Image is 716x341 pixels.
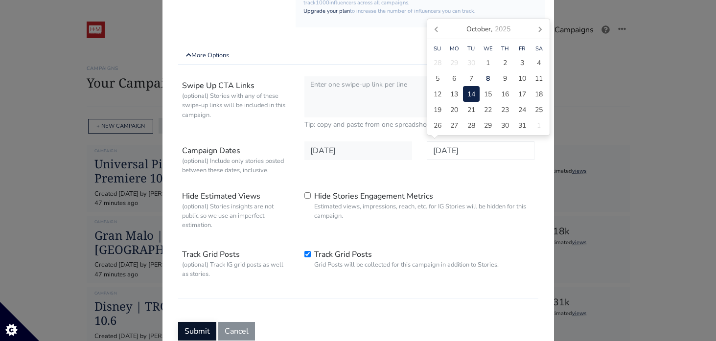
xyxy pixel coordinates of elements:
i: 2025 [495,24,510,34]
span: 1 [486,58,490,68]
span: 7 [469,73,473,84]
div: Mo [446,45,463,53]
div: Fr [513,45,531,53]
span: 31 [518,120,526,131]
div: We [480,45,497,53]
label: Hide Estimated Views [175,187,297,234]
span: 10 [518,73,526,84]
div: Th [497,45,514,53]
label: Track Grid Posts [175,245,297,282]
input: Date in YYYY-MM-DD format [427,141,534,160]
small: (optional) Stories insights are not public so we use an imperfect estimation. [182,202,290,230]
span: 28 [434,58,441,68]
span: 9 [503,73,507,84]
span: 26 [434,120,441,131]
input: Date in YYYY-MM-DD format [304,141,412,160]
span: 22 [484,105,492,115]
span: 14 [467,89,475,99]
span: 19 [434,105,441,115]
span: 21 [467,105,475,115]
span: 13 [450,89,458,99]
label: Track Grid Posts [314,249,499,270]
span: 24 [518,105,526,115]
button: Submit [178,322,216,341]
div: Tu [463,45,480,53]
span: 27 [450,120,458,131]
small: (optional) Include only stories posted between these dates, inclusive. [182,157,290,175]
span: 5 [436,73,439,84]
label: Campaign Dates [175,141,297,179]
p: to increase the number of influencers you can track. [303,7,538,16]
span: 25 [535,105,543,115]
small: Estimated views, impressions, reach, etc. for IG Stories will be hidden for this campaign. [314,202,534,221]
input: Track Grid PostsGrid Posts will be collected for this campaign in addition to Stories. [304,251,311,257]
a: More Options [178,47,538,65]
span: 16 [501,89,509,99]
span: 11 [535,73,543,84]
span: 4 [537,58,541,68]
span: 15 [484,89,492,99]
span: 30 [501,120,509,131]
div: October, [462,21,514,37]
small: (optional) Stories with any of these swipe-up links will be included in this campaign. [182,91,290,120]
small: Grid Posts will be collected for this campaign in addition to Stories. [314,260,499,270]
span: 3 [520,58,524,68]
input: Hide Stories Engagement MetricsEstimated views, impressions, reach, etc. for IG Stories will be h... [304,192,311,199]
label: Swipe Up CTA Links [175,76,297,130]
span: 30 [467,58,475,68]
span: 1 [537,120,541,131]
a: Upgrade your plan [303,7,350,15]
div: Sa [531,45,548,53]
span: 29 [450,58,458,68]
button: Cancel [218,322,255,341]
small: (optional) Track IG grid posts as well as stories. [182,260,290,279]
span: 6 [452,73,456,84]
span: 12 [434,89,441,99]
span: 20 [450,105,458,115]
span: 2 [503,58,507,68]
span: 28 [467,120,475,131]
small: Tip: copy and paste from one spreadsheet column. [304,119,534,130]
div: Su [429,45,446,53]
span: 8 [486,73,490,84]
span: 18 [535,89,543,99]
span: 23 [501,105,509,115]
span: 29 [484,120,492,131]
span: 17 [518,89,526,99]
label: Hide Stories Engagement Metrics [314,190,534,221]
